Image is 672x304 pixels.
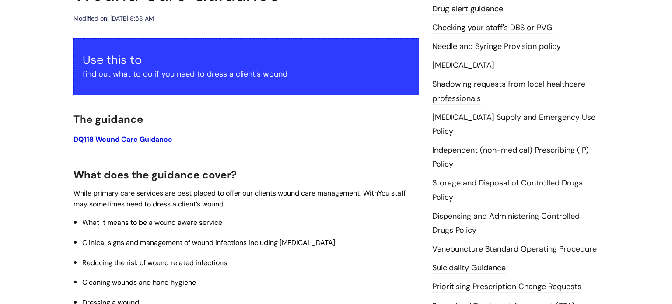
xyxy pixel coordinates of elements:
a: DQ118 Wound Care Guidance [73,135,172,144]
a: [MEDICAL_DATA] [432,60,494,71]
a: Dispensing and Administering Controlled Drugs Policy [432,211,580,236]
a: [MEDICAL_DATA] Supply and Emergency Use Policy [432,112,595,137]
a: Checking your staff's DBS or PVG [432,22,553,34]
span: The guidance [73,112,143,126]
a: Drug alert guidance [432,3,503,15]
span: While primary care services are best placed to offer our clients wound care management, WithYou s... [73,189,406,209]
span: Cleaning wounds and hand hygiene [82,278,196,287]
span: What does the guidance cover? [73,168,237,182]
a: Storage and Disposal of Controlled Drugs Policy [432,178,583,203]
span: Reducing the risk of wound related infections [82,258,227,267]
a: Needle and Syringe Provision policy [432,41,561,52]
span: What it means to be a wound aware service [82,218,222,227]
span: Clinical signs and management of wound infections including [MEDICAL_DATA] [82,238,335,247]
a: Shadowing requests from local healthcare professionals [432,79,585,104]
h3: Use this to [83,53,410,67]
a: Venepuncture Standard Operating Procedure [432,244,597,255]
a: Independent (non-medical) Prescribing (IP) Policy [432,145,589,170]
a: Prioritising Prescription Change Requests [432,281,581,293]
a: Suicidality Guidance [432,262,506,274]
div: Modified on: [DATE] 8:58 AM [73,13,154,24]
p: find out what to do if you need to dress a client's wound [83,67,410,81]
